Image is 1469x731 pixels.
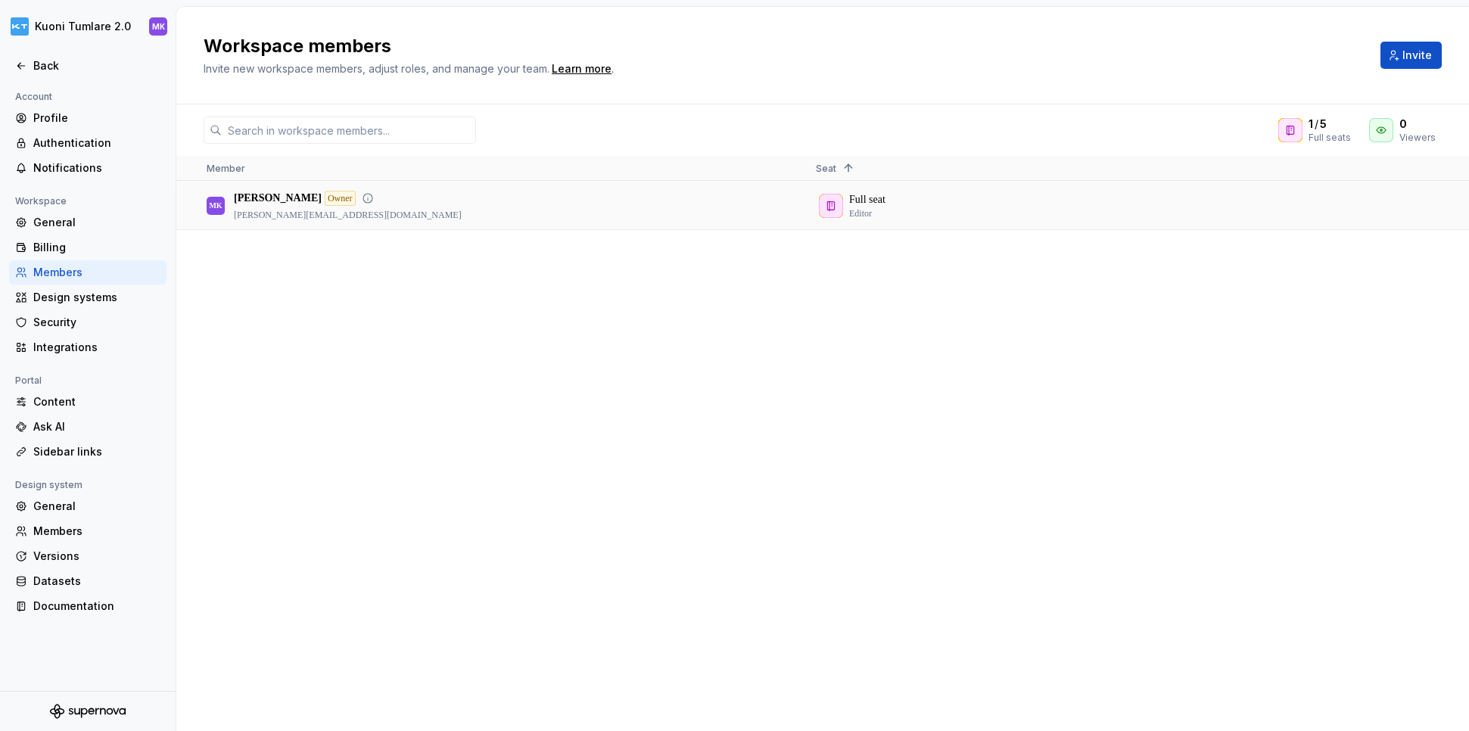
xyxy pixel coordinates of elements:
a: Ask AI [9,415,167,439]
button: Invite [1380,42,1442,69]
div: Portal [9,372,48,390]
div: Viewers [1399,132,1436,144]
input: Search in workspace members... [222,117,476,144]
a: General [9,210,167,235]
a: Documentation [9,594,167,618]
div: Billing [33,240,160,255]
div: Profile [33,110,160,126]
img: dee6e31e-e192-4f70-8333-ba8f88832f05.png [11,17,29,36]
a: Learn more [552,61,612,76]
div: Design system [9,476,89,494]
a: Design systems [9,285,167,310]
div: Owner [325,191,356,206]
span: Seat [816,163,836,174]
a: Sidebar links [9,440,167,464]
div: Integrations [33,340,160,355]
span: 5 [1320,117,1327,132]
a: Back [9,54,167,78]
div: Workspace [9,192,73,210]
div: Notifications [33,160,160,176]
button: Kuoni Tumlare 2.0MK [3,10,173,43]
h2: Workspace members [204,34,1362,58]
div: MK [152,20,165,33]
div: Security [33,315,160,330]
a: General [9,494,167,518]
div: MK [209,191,222,220]
div: Sidebar links [33,444,160,459]
a: Content [9,390,167,414]
div: Members [33,524,160,539]
span: 0 [1399,117,1407,132]
span: Member [207,163,245,174]
div: Documentation [33,599,160,614]
div: Content [33,394,160,409]
span: . [549,64,614,75]
div: Design systems [33,290,160,305]
div: Members [33,265,160,280]
a: Authentication [9,131,167,155]
svg: Supernova Logo [50,704,126,719]
div: / [1309,117,1351,132]
div: Back [33,58,160,73]
p: [PERSON_NAME][EMAIL_ADDRESS][DOMAIN_NAME] [234,209,462,221]
div: Kuoni Tumlare 2.0 [35,19,131,34]
div: Full seats [1309,132,1351,144]
div: General [33,499,160,514]
div: Account [9,88,58,106]
div: Authentication [33,135,160,151]
a: Billing [9,235,167,260]
a: Members [9,519,167,543]
div: General [33,215,160,230]
a: Profile [9,106,167,130]
a: Members [9,260,167,285]
a: Integrations [9,335,167,359]
div: Versions [33,549,160,564]
span: Invite new workspace members, adjust roles, and manage your team. [204,62,549,75]
a: Datasets [9,569,167,593]
a: Security [9,310,167,334]
span: 1 [1309,117,1313,132]
p: [PERSON_NAME] [234,191,322,206]
span: Invite [1402,48,1432,63]
div: Ask AI [33,419,160,434]
a: Versions [9,544,167,568]
a: Notifications [9,156,167,180]
div: Datasets [33,574,160,589]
